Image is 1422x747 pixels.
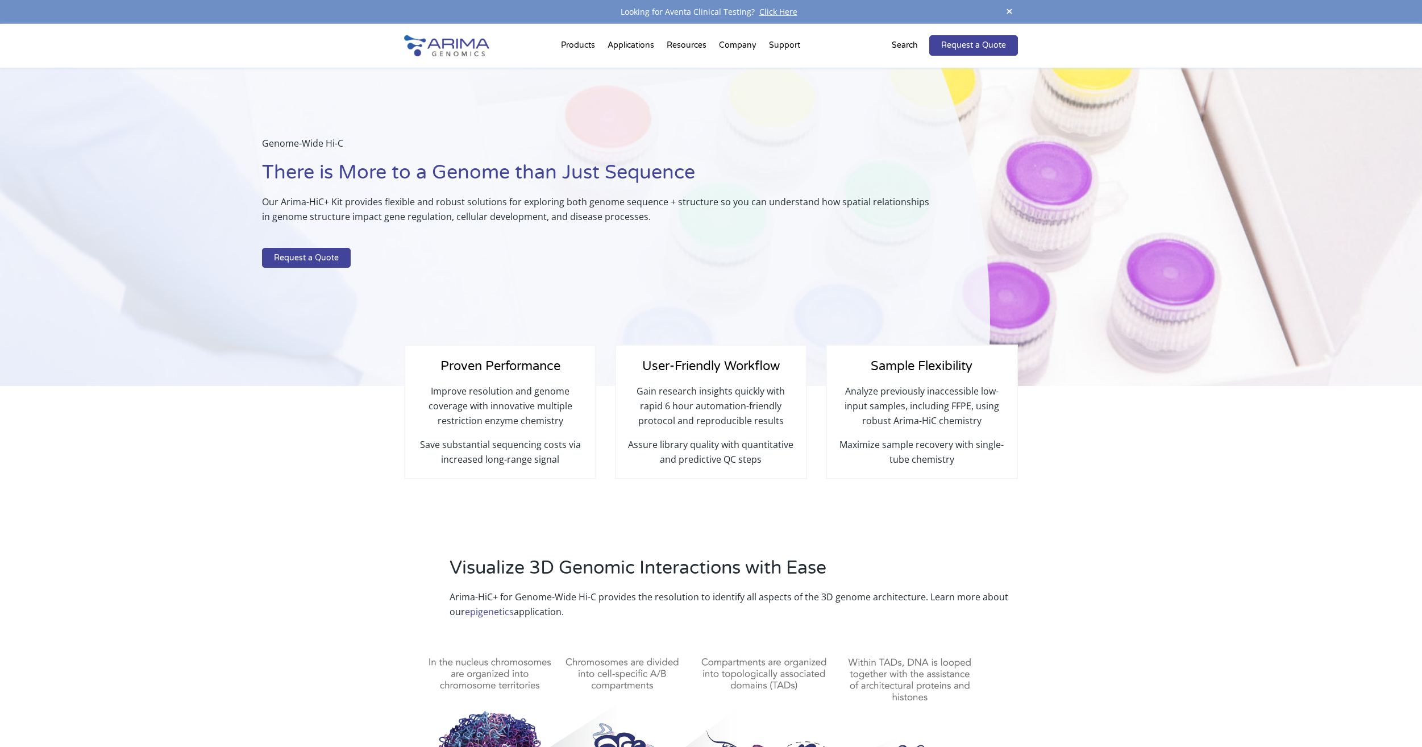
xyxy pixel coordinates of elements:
[262,248,351,268] a: Request a Quote
[642,359,780,374] span: User-Friendly Workflow
[465,605,514,618] a: epigenetics
[262,136,934,160] p: Genome-Wide Hi-C
[838,437,1005,467] p: Maximize sample recovery with single-tube chemistry
[627,437,795,467] p: Assure library quality with quantitative and predictive QC steps
[262,194,934,233] p: Our Arima-HiC+ Kit provides flexible and robust solutions for exploring both genome sequence + st...
[929,35,1018,56] a: Request a Quote
[871,359,972,374] span: Sample Flexibility
[440,359,560,374] span: Proven Performance
[627,384,795,437] p: Gain research insights quickly with rapid 6 hour automation-friendly protocol and reproducible re...
[404,35,489,56] img: Arima-Genomics-logo
[838,384,1005,437] p: Analyze previously inaccessible low-input samples, including FFPE, using robust Arima-HiC chemistry
[417,437,584,467] p: Save substantial sequencing costs via increased long-range signal
[450,590,1018,619] p: Arima-HiC+ for Genome-Wide Hi-C provides the resolution to identify all aspects of the 3D genome ...
[450,555,1018,590] h2: Visualize 3D Genomic Interactions with Ease
[404,5,1018,19] div: Looking for Aventa Clinical Testing?
[262,160,934,194] h1: There is More to a Genome than Just Sequence
[417,384,584,437] p: Improve resolution and genome coverage with innovative multiple restriction enzyme chemistry
[755,6,802,17] a: Click Here
[892,38,918,53] p: Search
